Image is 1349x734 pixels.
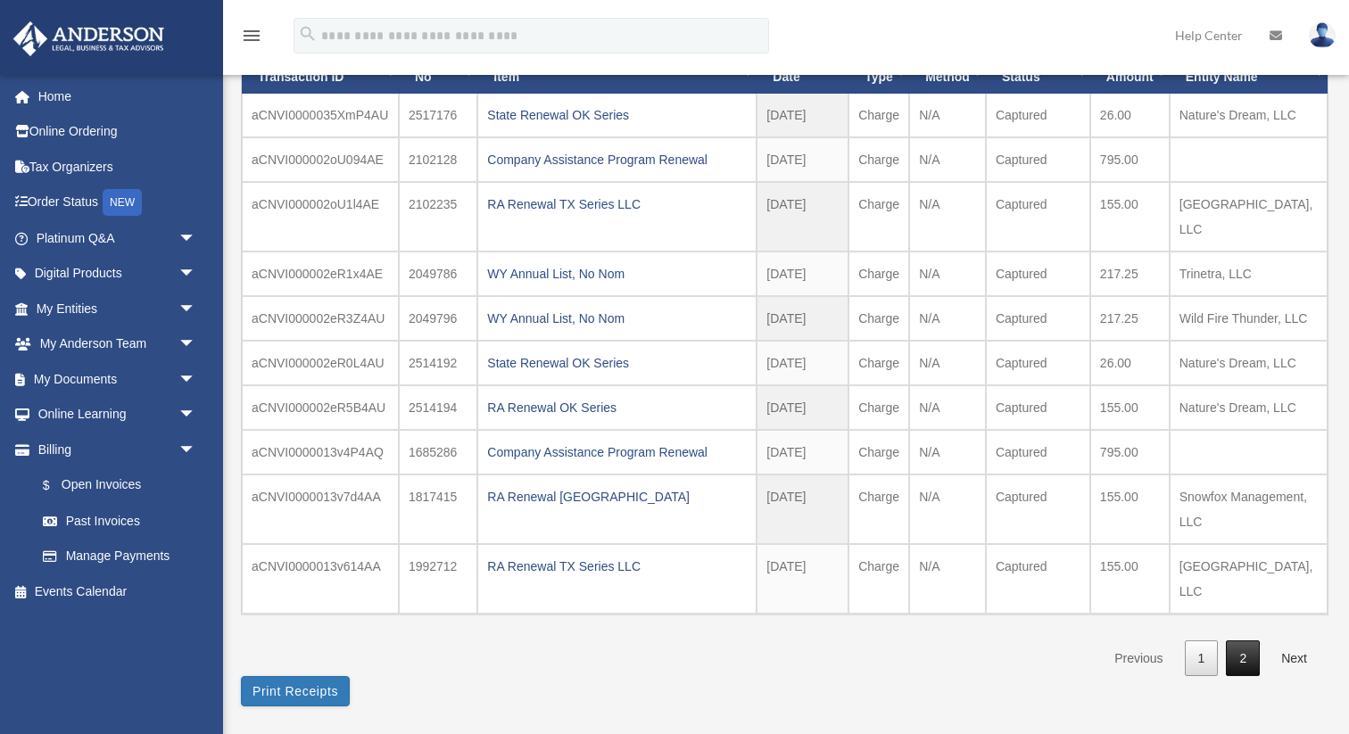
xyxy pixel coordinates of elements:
[1090,474,1170,544] td: 155.00
[986,296,1090,341] td: Captured
[12,361,223,397] a: My Documentsarrow_drop_down
[242,94,399,137] td: aCNVI0000035XmP4AU
[399,137,477,182] td: 2102128
[487,554,747,579] div: RA Renewal TX Series LLC
[178,220,214,257] span: arrow_drop_down
[178,432,214,468] span: arrow_drop_down
[757,137,848,182] td: [DATE]
[242,296,399,341] td: aCNVI000002eR3Z4AU
[1090,544,1170,614] td: 155.00
[986,385,1090,430] td: Captured
[757,182,848,252] td: [DATE]
[1101,640,1176,677] a: Previous
[178,397,214,433] span: arrow_drop_down
[986,137,1090,182] td: Captured
[487,192,747,217] div: RA Renewal TX Series LLC
[242,182,399,252] td: aCNVI000002oU1l4AE
[399,544,477,614] td: 1992712
[1090,94,1170,137] td: 26.00
[909,296,986,341] td: N/A
[848,341,909,385] td: Charge
[12,291,223,326] a: My Entitiesarrow_drop_down
[848,137,909,182] td: Charge
[757,94,848,137] td: [DATE]
[12,573,223,609] a: Events Calendar
[848,182,909,252] td: Charge
[242,544,399,614] td: aCNVI0000013v614AA
[986,182,1090,252] td: Captured
[909,137,986,182] td: N/A
[242,385,399,430] td: aCNVI000002eR5B4AU
[1309,22,1336,48] img: User Pic
[241,676,350,706] button: Print Receipts
[848,544,909,614] td: Charge
[242,137,399,182] td: aCNVI000002oU094AE
[757,430,848,474] td: [DATE]
[12,149,223,185] a: Tax Organizers
[757,296,848,341] td: [DATE]
[242,474,399,544] td: aCNVI0000013v7d4AA
[399,341,477,385] td: 2514192
[986,474,1090,544] td: Captured
[487,484,747,509] div: RA Renewal [GEOGRAPHIC_DATA]
[103,189,142,216] div: NEW
[487,440,747,465] div: Company Assistance Program Renewal
[242,430,399,474] td: aCNVI0000013v4P4AQ
[242,252,399,296] td: aCNVI000002eR1x4AE
[1170,474,1328,544] td: Snowfox Management, LLC
[1090,137,1170,182] td: 795.00
[757,474,848,544] td: [DATE]
[487,147,747,172] div: Company Assistance Program Renewal
[8,21,170,56] img: Anderson Advisors Platinum Portal
[241,25,262,46] i: menu
[25,539,223,574] a: Manage Payments
[909,544,986,614] td: N/A
[848,430,909,474] td: Charge
[1090,296,1170,341] td: 217.25
[241,31,262,46] a: menu
[25,467,223,504] a: $Open Invoices
[1090,182,1170,252] td: 155.00
[1090,430,1170,474] td: 795.00
[1170,252,1328,296] td: Trinetra, LLC
[399,385,477,430] td: 2514194
[399,474,477,544] td: 1817415
[487,103,747,128] div: State Renewal OK Series
[1090,252,1170,296] td: 217.25
[1226,640,1260,677] a: 2
[12,220,223,256] a: Platinum Q&Aarrow_drop_down
[757,252,848,296] td: [DATE]
[1170,94,1328,137] td: Nature's Dream, LLC
[909,252,986,296] td: N/A
[909,341,986,385] td: N/A
[1170,182,1328,252] td: [GEOGRAPHIC_DATA], LLC
[757,544,848,614] td: [DATE]
[1170,385,1328,430] td: Nature's Dream, LLC
[178,326,214,363] span: arrow_drop_down
[487,261,747,286] div: WY Annual List, No Nom
[242,341,399,385] td: aCNVI000002eR0L4AU
[12,432,223,467] a: Billingarrow_drop_down
[909,430,986,474] td: N/A
[399,182,477,252] td: 2102235
[909,474,986,544] td: N/A
[986,341,1090,385] td: Captured
[12,185,223,221] a: Order StatusNEW
[53,474,62,497] span: $
[487,395,747,420] div: RA Renewal OK Series
[178,256,214,293] span: arrow_drop_down
[487,306,747,331] div: WY Annual List, No Nom
[12,114,223,150] a: Online Ordering
[986,94,1090,137] td: Captured
[757,341,848,385] td: [DATE]
[12,256,223,292] a: Digital Productsarrow_drop_down
[487,351,747,375] div: State Renewal OK Series
[1268,640,1320,677] a: Next
[1090,385,1170,430] td: 155.00
[1170,341,1328,385] td: Nature's Dream, LLC
[399,296,477,341] td: 2049796
[1170,544,1328,614] td: [GEOGRAPHIC_DATA], LLC
[757,385,848,430] td: [DATE]
[12,78,223,114] a: Home
[1090,341,1170,385] td: 26.00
